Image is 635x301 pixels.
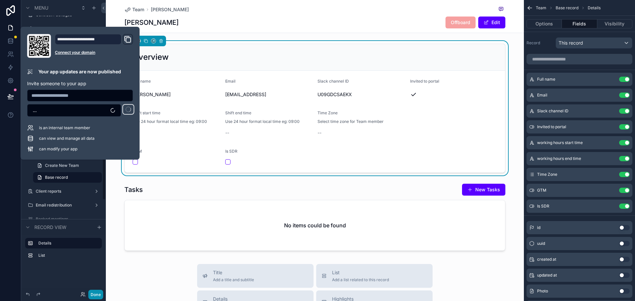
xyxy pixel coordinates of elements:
[45,175,68,180] span: Base record
[537,241,545,246] span: uuid
[133,110,160,115] span: Shift start time
[45,163,79,168] span: Create New Team
[537,124,566,130] span: Invited to portal
[21,235,106,267] div: scrollable content
[537,156,581,161] span: working hours end time
[537,93,547,98] span: Email
[36,216,101,222] label: Booked meetings
[597,19,632,28] button: Visibility
[133,79,151,84] span: Full name
[537,273,557,278] span: updated at
[537,172,557,177] span: Time Zone
[33,172,102,183] a: Base record
[588,5,601,11] span: Details
[410,79,439,84] span: Invited to portal
[38,253,99,258] label: List
[133,52,169,62] h2: Overview
[537,257,556,262] span: created at
[537,108,569,114] span: Slack channel ID
[33,107,37,114] span: ...
[225,119,300,124] span: Use 24 hour format local time eg: 09:00
[36,189,91,194] label: Client reports
[537,288,548,294] span: Photo
[133,119,207,124] span: Use 24 hour format local time eg: 09:00
[88,290,103,299] button: Done
[225,130,229,136] span: --
[527,19,562,28] button: Options
[332,277,389,282] span: Add a list related to this record
[132,6,144,13] span: Team
[55,50,133,55] a: Connect your domain
[34,5,48,11] span: Menu
[537,77,555,82] span: Full name
[38,68,121,75] p: Your app updates are now published
[38,241,97,246] label: Details
[55,34,133,58] div: Domain and Custom Link
[124,18,179,27] h1: [PERSON_NAME]
[537,204,549,209] span: Is SDR
[317,91,405,98] span: U09GDCSAEKX
[34,224,66,231] span: Record view
[556,37,632,49] button: This record
[332,269,389,276] span: List
[39,125,90,131] span: is an internal team member
[27,104,121,117] button: Select Button
[537,188,546,193] span: GTM
[39,136,95,141] span: can view and manage all data
[527,40,553,46] label: Record
[225,91,313,98] span: [EMAIL_ADDRESS]
[317,119,384,124] span: Select time zone for Team member
[562,19,597,28] button: Fields
[316,264,433,288] button: ListAdd a list related to this record
[317,110,338,115] span: Time Zone
[225,149,237,154] span: Is SDR
[225,110,251,115] span: Shift end time
[537,225,540,230] span: id
[213,277,254,282] span: Add a title and subtitle
[33,160,102,171] a: Create New Team
[27,80,133,87] p: Invite someone to your app
[317,130,321,136] span: --
[39,146,77,152] span: can modify your app
[213,269,254,276] span: Title
[151,6,189,13] a: [PERSON_NAME]
[124,6,144,13] a: Team
[133,91,220,98] span: [PERSON_NAME]
[36,203,91,208] label: Email redistribution
[225,79,235,84] span: Email
[478,17,505,28] button: Edit
[536,5,546,11] span: Team
[317,79,349,84] span: Slack channel ID
[197,264,314,288] button: TitleAdd a title and subtitle
[559,40,583,46] span: This record
[556,5,578,11] span: Base record
[36,26,101,31] label: Approvals
[537,140,583,145] span: working hours start time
